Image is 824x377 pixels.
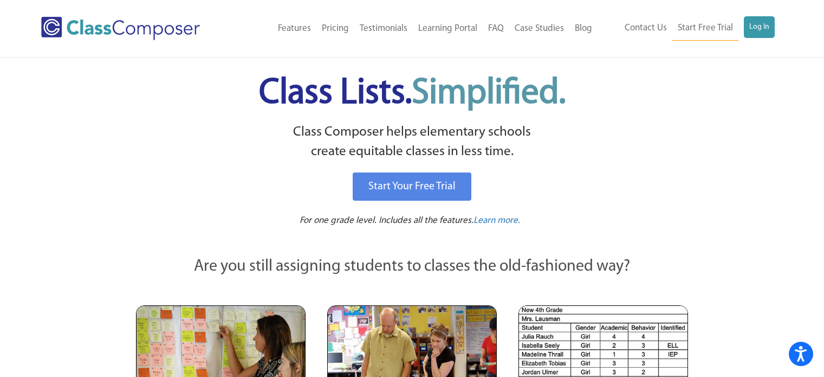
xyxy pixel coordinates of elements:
span: Simplified. [412,76,566,111]
a: Pricing [316,17,354,41]
span: Class Lists. [259,76,566,111]
nav: Header Menu [235,17,597,41]
a: Learning Portal [413,17,483,41]
p: Class Composer helps elementary schools create equitable classes in less time. [134,123,690,162]
p: Are you still assigning students to classes the old-fashioned way? [136,255,689,279]
a: Case Studies [509,17,569,41]
a: Start Free Trial [672,16,738,41]
a: Contact Us [619,16,672,40]
img: Class Composer [41,17,200,40]
span: Start Your Free Trial [368,181,456,192]
nav: Header Menu [598,16,775,41]
a: Testimonials [354,17,413,41]
a: Blog [569,17,598,41]
span: Learn more. [473,216,520,225]
a: FAQ [483,17,509,41]
a: Log In [744,16,775,38]
a: Learn more. [473,214,520,228]
a: Features [272,17,316,41]
span: For one grade level. Includes all the features. [300,216,473,225]
a: Start Your Free Trial [353,172,471,201]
